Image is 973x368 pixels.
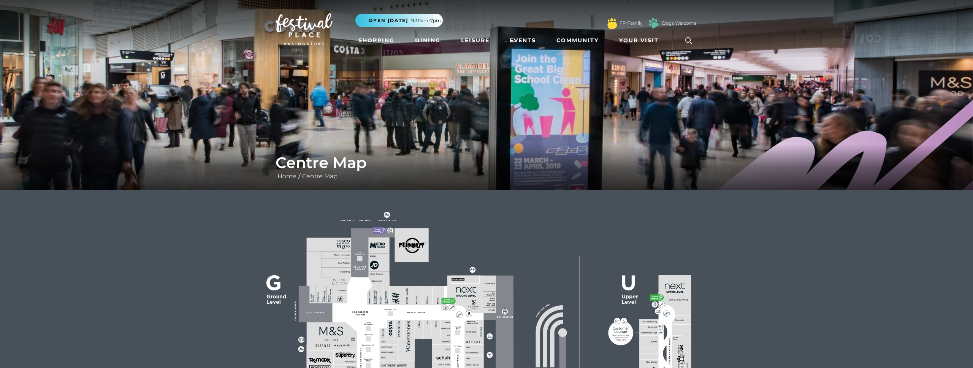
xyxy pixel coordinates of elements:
[662,20,697,27] a: Dogs Welcome!
[276,154,697,172] h1: Centre Map
[616,33,666,48] a: Your Visit
[355,14,443,27] button: Open [DATE] 9.30am-7pm
[300,173,339,180] a: Centre Map
[276,13,333,45] img: Festival Place Logo
[411,17,441,24] span: 9.30am-7pm
[369,17,408,24] span: Open [DATE]
[619,36,659,44] span: Your Visit
[270,154,703,181] div: /
[507,33,539,48] a: Events
[620,20,642,27] a: FP Family
[412,33,444,48] a: Dining
[276,173,298,180] a: Home
[458,33,493,48] a: Leisure
[553,33,602,48] a: Community
[355,33,398,48] a: Shopping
